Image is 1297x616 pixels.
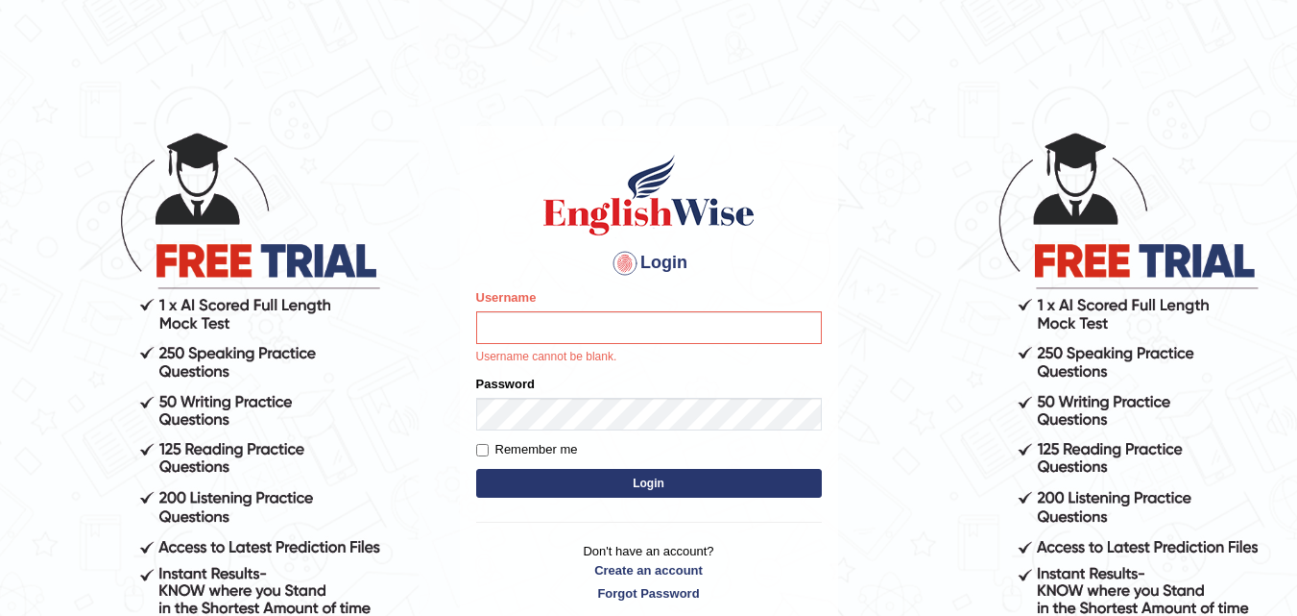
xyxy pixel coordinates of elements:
[476,444,489,456] input: Remember me
[476,440,578,459] label: Remember me
[476,542,822,602] p: Don't have an account?
[476,375,535,393] label: Password
[540,152,758,238] img: Logo of English Wise sign in for intelligent practice with AI
[476,288,537,307] label: Username
[476,561,822,579] a: Create an account
[476,584,822,603] a: Forgot Password
[476,469,822,498] button: Login
[476,349,822,366] p: Username cannot be blank.
[476,248,822,279] h4: Login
